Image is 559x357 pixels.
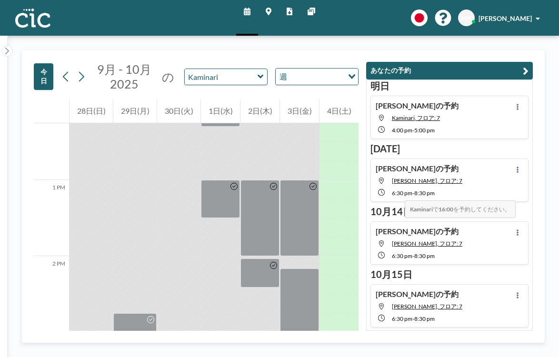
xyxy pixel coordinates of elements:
[412,189,414,197] span: -
[376,101,459,110] h4: [PERSON_NAME]の予約
[392,240,462,247] span: Wata, フロア: 7
[34,256,69,332] div: 2 PM
[412,315,414,322] span: -
[370,206,529,218] h3: 10月14日
[392,127,412,134] span: 4:00 PM
[414,127,435,134] span: 5:00 PM
[15,9,50,28] img: organization-logo
[461,14,472,22] span: MK
[412,252,414,259] span: -
[70,99,113,123] div: 28日(日)
[392,252,412,259] span: 6:30 PM
[276,69,358,85] div: Search for option
[370,268,529,280] h3: 10月15日
[370,80,529,92] h3: 明日
[376,227,459,236] h4: [PERSON_NAME]の予約
[278,70,289,83] span: 週
[97,62,151,91] span: 9月 - 10月 2025
[405,200,516,218] span: で を予約してください。
[34,180,69,256] div: 1 PM
[392,114,440,121] span: Kaminari, フロア: 7
[410,206,433,213] b: Kaminari
[34,104,69,180] div: 12 PM
[113,99,157,123] div: 29日(月)
[414,315,435,322] span: 8:30 PM
[366,62,533,79] button: あなたの予約
[376,289,459,299] h4: [PERSON_NAME]の予約
[162,69,174,84] span: の
[414,189,435,197] span: 8:30 PM
[392,177,462,184] span: Wata, フロア: 7
[439,206,453,213] b: 16:00
[370,143,529,155] h3: [DATE]
[280,99,319,123] div: 3日(金)
[240,99,279,123] div: 2日(木)
[290,70,342,83] input: Search for option
[412,127,414,134] span: -
[157,99,200,123] div: 30日(火)
[392,303,462,310] span: Wata, フロア: 7
[185,69,258,85] input: Kaminari
[201,99,240,123] div: 1日(水)
[319,99,359,123] div: 4日(土)
[414,252,435,259] span: 8:30 PM
[34,63,53,90] button: 今日
[376,164,459,173] h4: [PERSON_NAME]の予約
[479,14,532,22] span: [PERSON_NAME]
[392,315,412,322] span: 6:30 PM
[392,189,412,197] span: 6:30 PM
